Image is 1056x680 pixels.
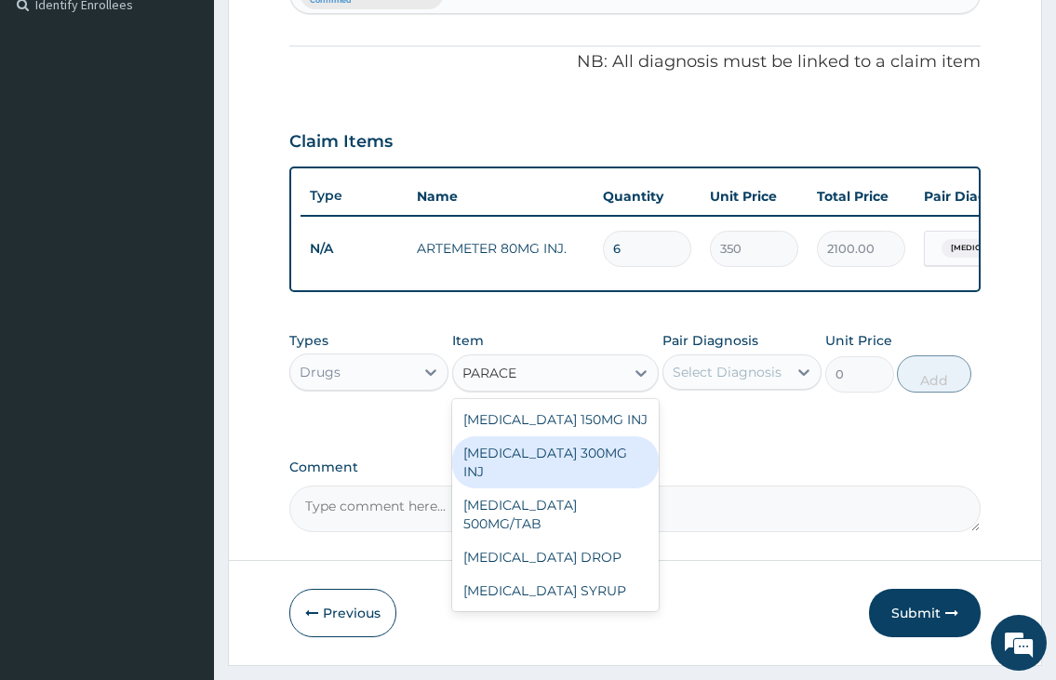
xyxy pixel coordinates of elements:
span: [MEDICAL_DATA] [942,239,1029,258]
div: [MEDICAL_DATA] 300MG INJ [452,436,660,488]
label: Unit Price [825,331,892,350]
td: N/A [301,232,408,266]
textarea: Type your message and hit 'Enter' [9,469,354,534]
div: [MEDICAL_DATA] 500MG/TAB [452,488,660,540]
label: Types [289,333,328,349]
p: NB: All diagnosis must be linked to a claim item [289,50,980,74]
button: Submit [869,589,981,637]
div: [MEDICAL_DATA] DROP [452,540,660,574]
button: Previous [289,589,396,637]
td: ARTEMETER 80MG INJ. [408,230,594,267]
th: Type [301,179,408,213]
label: Comment [289,460,980,475]
th: Total Price [808,178,915,215]
button: Add [897,355,971,393]
div: [MEDICAL_DATA] SYRUP [452,574,660,607]
th: Quantity [594,178,701,215]
th: Unit Price [701,178,808,215]
label: Pair Diagnosis [662,331,758,350]
h3: Claim Items [289,132,393,153]
th: Name [408,178,594,215]
label: Item [452,331,484,350]
div: Select Diagnosis [673,363,782,381]
div: [MEDICAL_DATA] 150MG INJ [452,403,660,436]
img: d_794563401_company_1708531726252_794563401 [34,93,75,140]
span: We're online! [108,215,257,403]
div: Chat with us now [97,104,313,128]
div: Minimize live chat window [305,9,350,54]
div: Drugs [300,363,341,381]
